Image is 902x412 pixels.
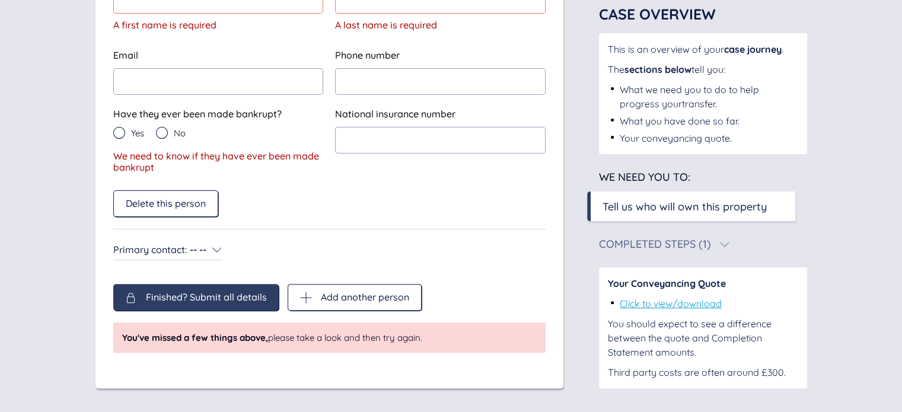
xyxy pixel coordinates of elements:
span: Add another person [321,292,409,302]
span: Case Overview [599,5,716,23]
div: What you have done so far. [620,114,740,128]
div: Your conveyancing quote. [620,131,732,145]
span: Primary contact : [113,244,187,255]
a: Click to view/download [620,298,722,309]
span: National insurance number [335,108,455,120]
span: Yes [131,129,144,138]
span: Finished? Submit all details [146,292,267,302]
div: Tell us who will own this property [603,199,767,215]
div: The tell you: [608,62,798,76]
span: We need you to: [599,170,690,184]
div: Third party costs are often around £300. [608,365,798,379]
span: Delete this person [126,198,206,209]
span: We need to know if they have ever been made bankrupt [113,150,319,173]
span: -- -- [190,244,206,255]
span: A last name is required [335,19,437,31]
span: A first name is required [113,19,216,31]
span: You've missed a few things above, [122,332,268,343]
div: You should expect to see a difference between the quote and Completion Statement amounts. [608,317,798,359]
span: Your Conveyancing Quote [608,277,726,289]
span: Email [113,49,138,61]
div: What we need you to do to help progress your transfer . [620,82,798,111]
span: Phone number [335,49,400,61]
span: please take a look and then try again. [122,331,422,344]
span: case journey [724,43,782,55]
div: Completed Steps (1) [599,239,711,250]
div: This is an overview of your . [608,42,798,56]
span: sections below [624,63,691,75]
span: No [174,129,186,138]
span: Have they ever been made bankrupt? [113,108,282,120]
